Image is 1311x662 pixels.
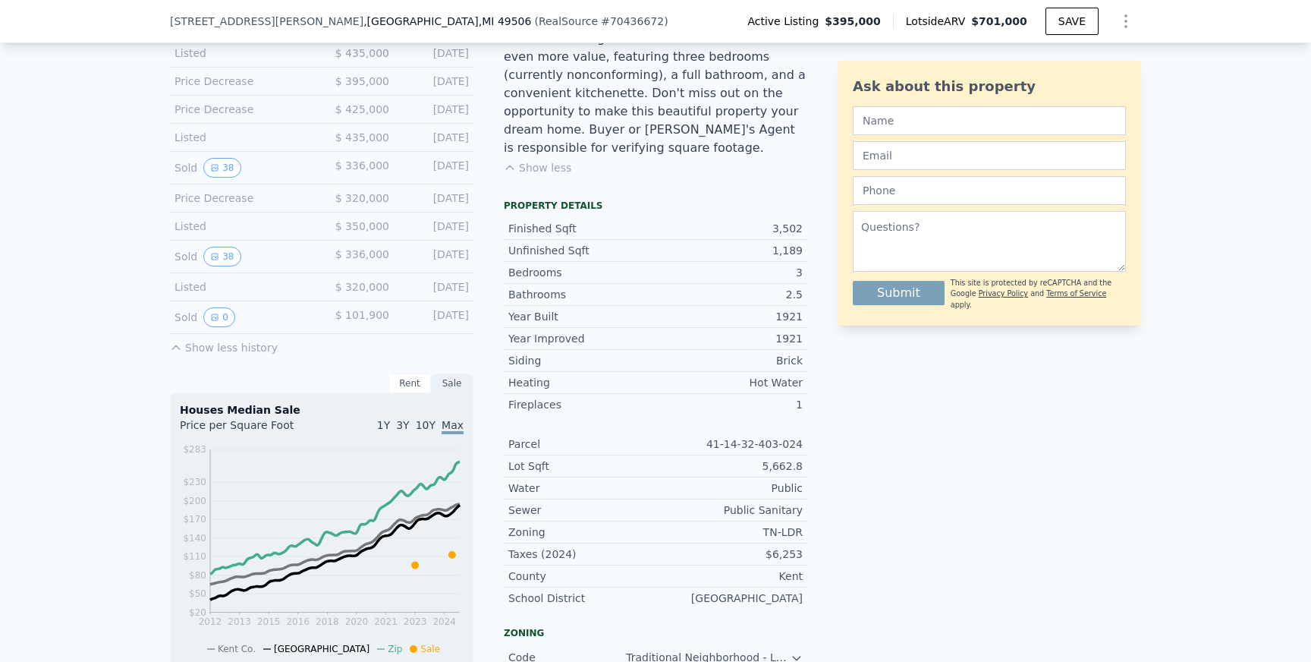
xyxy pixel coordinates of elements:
div: Hot Water [655,375,803,390]
div: Water [508,481,655,496]
tspan: $110 [183,551,206,562]
div: Sold [174,247,310,266]
span: $ 320,000 [335,281,389,293]
span: $ 336,000 [335,159,389,172]
div: Siding [508,353,655,368]
div: 1921 [655,309,803,324]
div: Unfinished Sqft [508,243,655,258]
div: Heating [508,375,655,390]
span: $ 435,000 [335,131,389,143]
span: , MI 49506 [479,15,532,27]
span: RealSource [539,15,598,27]
button: View historical data [203,247,241,266]
div: $6,253 [655,547,803,562]
div: Listed [174,279,310,295]
div: Price Decrease [174,74,310,89]
div: Sold [174,158,310,178]
div: Year Built [508,309,655,324]
tspan: 2018 [316,616,339,627]
div: Bedrooms [508,265,655,280]
div: Lot Sqft [508,459,655,474]
div: Listed [174,219,310,234]
tspan: 2012 [199,616,222,627]
span: # 70436672 [601,15,664,27]
tspan: 2020 [345,616,369,627]
div: 1921 [655,331,803,346]
div: Houses Median Sale [180,402,464,418]
div: 1,189 [655,243,803,258]
div: Rent [388,374,431,393]
a: Privacy Policy [979,289,1028,298]
span: $ 395,000 [335,75,389,87]
button: Show less [504,160,571,175]
span: [GEOGRAPHIC_DATA] [274,644,369,654]
tspan: $170 [183,514,206,525]
div: Taxes (2024) [508,547,655,562]
div: Kent [655,569,803,584]
div: Ask about this property [853,76,1126,97]
div: 5,662.8 [655,459,803,474]
div: Parcel [508,437,655,452]
tspan: $50 [189,588,206,599]
span: $ 336,000 [335,248,389,260]
div: [DATE] [401,191,469,206]
div: Zoning [504,627,807,639]
div: Fireplaces [508,397,655,412]
span: $ 101,900 [335,309,389,321]
div: ( ) [534,14,668,29]
span: $395,000 [825,14,881,29]
div: Property details [504,200,807,212]
button: Show Options [1111,6,1141,36]
div: Public [655,481,803,496]
div: Listed [174,46,310,61]
div: This site is protected by reCAPTCHA and the Google and apply. [951,278,1126,311]
div: Finished Sqft [508,221,655,236]
div: [DATE] [401,130,469,145]
div: Zoning [508,525,655,540]
span: $701,000 [971,15,1027,27]
div: School District [508,591,655,606]
div: Price per Square Foot [180,418,322,442]
div: [DATE] [401,102,469,117]
div: [GEOGRAPHIC_DATA] [655,591,803,606]
div: 3,502 [655,221,803,236]
span: $ 350,000 [335,220,389,232]
tspan: 2023 [404,616,427,627]
div: 41-14-32-403-024 [655,437,803,452]
a: Terms of Service [1046,289,1106,298]
div: Listed [174,130,310,145]
div: 3 [655,265,803,280]
div: 1 [655,397,803,412]
span: Lotside ARV [906,14,971,29]
input: Email [853,141,1126,170]
span: Sale [420,644,440,654]
span: [STREET_ADDRESS][PERSON_NAME] [170,14,363,29]
div: [DATE] [401,74,469,89]
span: Max [442,419,464,434]
input: Name [853,106,1126,135]
tspan: $283 [183,444,206,455]
span: 1Y [377,419,390,431]
div: 2.5 [655,287,803,302]
tspan: $80 [189,570,206,581]
span: Active Listing [747,14,825,29]
div: Bathrooms [508,287,655,302]
span: $ 320,000 [335,192,389,204]
div: Year Improved [508,331,655,346]
button: View historical data [203,307,235,327]
div: Price Decrease [174,102,310,117]
span: 3Y [396,419,409,431]
button: View historical data [203,158,241,178]
tspan: 2013 [228,616,251,627]
div: Public Sanitary [655,503,803,518]
div: [DATE] [401,46,469,61]
tspan: 2016 [286,616,310,627]
div: [DATE] [401,219,469,234]
input: Phone [853,176,1126,205]
tspan: 2024 [432,616,456,627]
tspan: $20 [189,607,206,618]
div: County [508,569,655,584]
div: TN-LDR [655,525,803,540]
div: Brick [655,353,803,368]
span: $ 425,000 [335,103,389,115]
